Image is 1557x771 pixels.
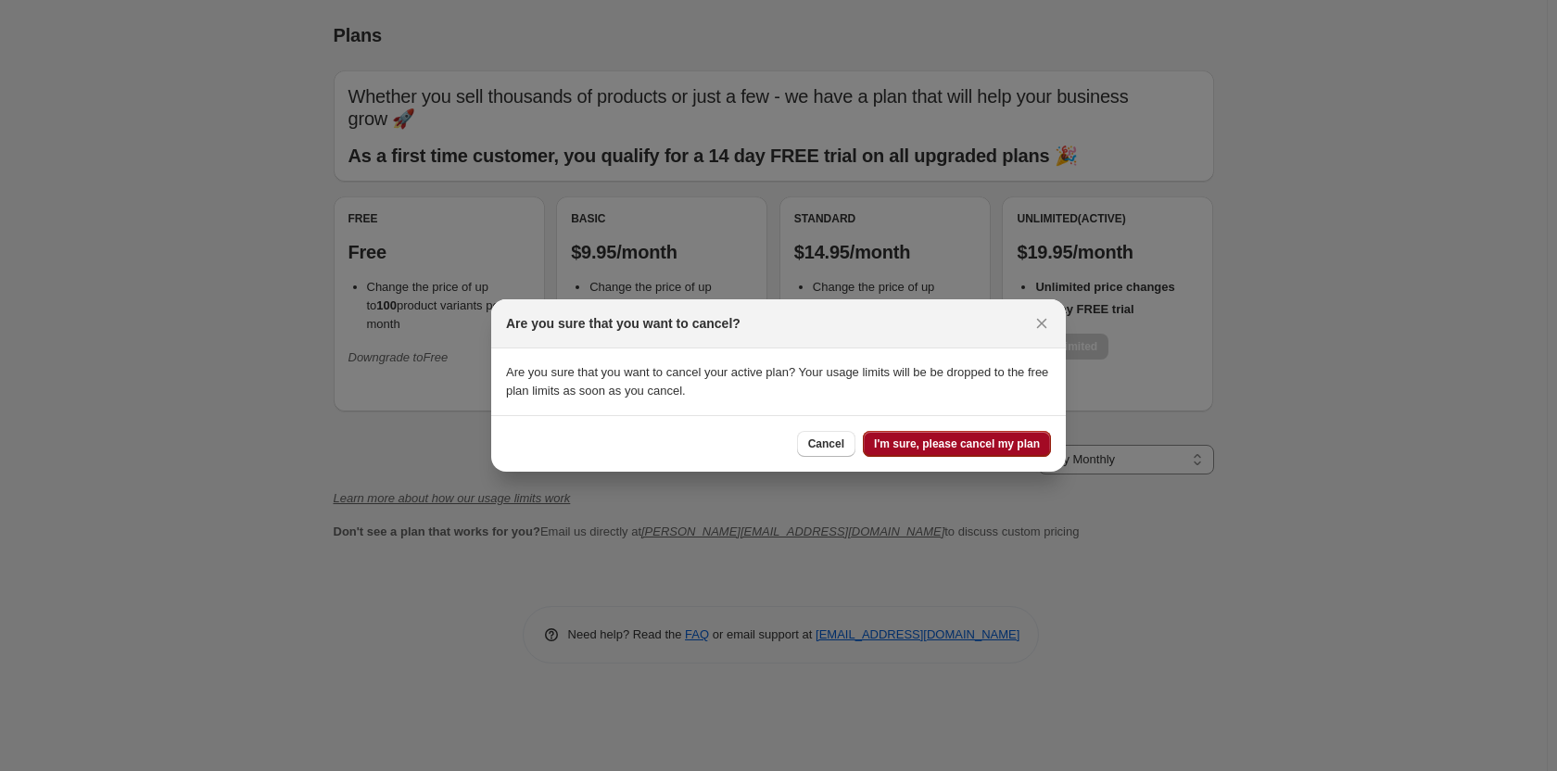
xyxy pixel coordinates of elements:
[808,436,844,451] span: Cancel
[1029,310,1055,336] button: Close
[874,436,1040,451] span: I'm sure, please cancel my plan
[863,431,1051,457] button: I'm sure, please cancel my plan
[506,314,741,333] h2: Are you sure that you want to cancel?
[797,431,855,457] button: Cancel
[506,363,1051,400] p: Are you sure that you want to cancel your active plan? Your usage limits will be be dropped to th...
